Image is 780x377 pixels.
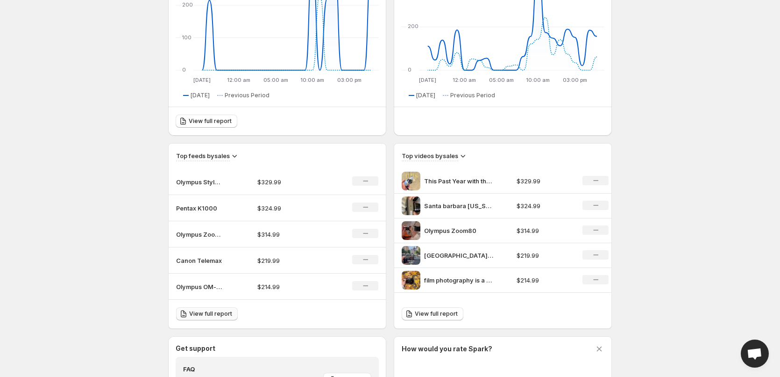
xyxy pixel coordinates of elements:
p: film photography is a chemical miracle [424,275,494,285]
a: View full report [176,115,237,128]
span: [DATE] [191,92,210,99]
a: View full report [176,307,238,320]
text: 100 [182,34,191,41]
h4: FAQ [183,364,317,374]
span: [DATE] [416,92,435,99]
p: $329.99 [257,177,324,187]
img: film photography is a chemical miracle [402,271,420,290]
p: Olympus Zoom80 [424,226,494,235]
span: View full report [189,310,232,318]
h3: How would you rate Spark? [402,344,492,354]
a: Open chat [741,340,769,368]
p: [GEOGRAPHIC_DATA] on 35mm Photos taken on Canon SureShot Telemax using Kodak Gold 200 film [424,251,494,260]
text: 05:00 am [263,77,288,83]
p: Pentax K1000 [176,203,223,213]
p: This Past Year with the Olympus Stylus Point and Shoot Film Camera film filmcamera olympusstylus ... [424,176,494,186]
text: 03:00 pm [337,77,362,83]
p: $314.99 [517,226,572,235]
img: This Past Year with the Olympus Stylus Point and Shoot Film Camera film filmcamera olympusstylus ... [402,172,420,190]
p: Olympus Stylus Epic 115 [176,177,223,187]
p: $219.99 [257,256,324,265]
p: $329.99 [517,176,572,186]
p: Olympus Zoom 80 [176,230,223,239]
span: Previous Period [225,92,269,99]
span: View full report [189,117,232,125]
text: 0 [408,66,411,73]
p: $324.99 [257,203,324,213]
img: Olympus Zoom80 [402,221,420,240]
p: $324.99 [517,201,572,210]
span: Previous Period [450,92,495,99]
p: $214.99 [517,275,572,285]
text: 200 [182,1,193,8]
text: 0 [182,66,186,73]
p: Santa barbara [US_STATE] ___________________________________ reels reelsinstagram 35mm filmphotog... [424,201,494,210]
p: $214.99 [257,282,324,291]
text: 05:00 am [489,77,514,83]
img: Santa barbara California ___________________________________ reels reelsinstagram 35mm filmphotog... [402,196,420,215]
p: Olympus OM-10 [176,282,223,291]
a: View full report [402,307,463,320]
text: 200 [408,23,418,29]
text: 10:00 am [526,77,550,83]
span: View full report [415,310,458,318]
h3: Top videos by sales [402,151,458,160]
text: 12:00 am [227,77,250,83]
text: 12:00 am [453,77,476,83]
p: Canon Telemax [176,256,223,265]
text: [DATE] [193,77,211,83]
img: Budapest on 35mm Photos taken on Canon SureShot Telemax using Kodak Gold 200 film [402,246,420,265]
text: 10:00 am [300,77,324,83]
h3: Top feeds by sales [176,151,230,160]
p: $314.99 [257,230,324,239]
text: 03:00 pm [563,77,587,83]
h3: Get support [176,344,215,353]
text: [DATE] [419,77,436,83]
p: $219.99 [517,251,572,260]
